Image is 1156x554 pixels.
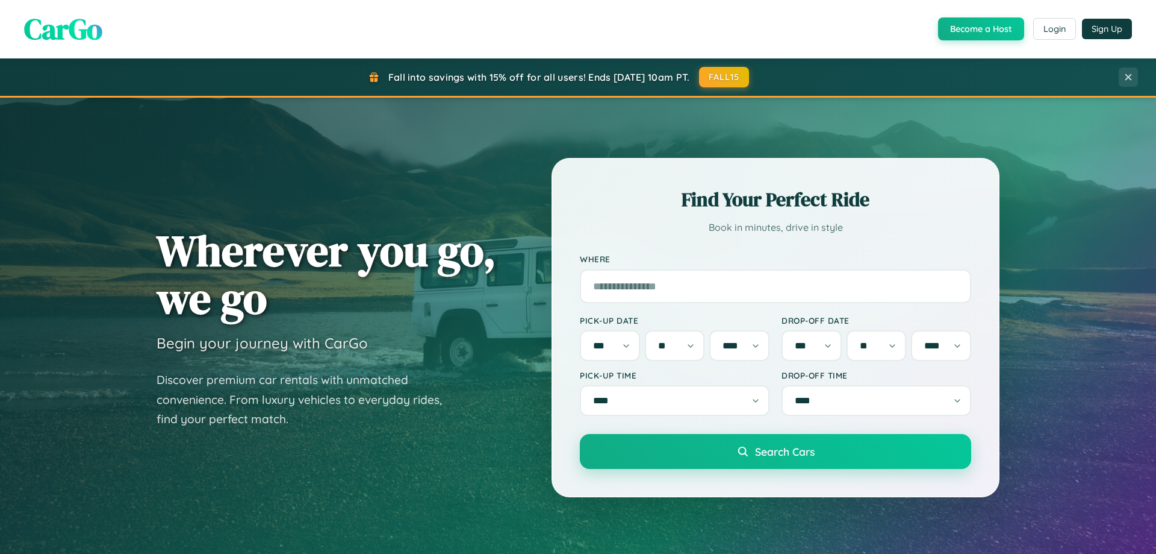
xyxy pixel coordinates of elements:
p: Discover premium car rentals with unmatched convenience. From luxury vehicles to everyday rides, ... [157,370,458,429]
label: Pick-up Time [580,370,769,380]
span: Fall into savings with 15% off for all users! Ends [DATE] 10am PT. [388,71,690,83]
h2: Find Your Perfect Ride [580,186,971,213]
button: Become a Host [938,17,1024,40]
label: Where [580,254,971,265]
label: Drop-off Time [782,370,971,380]
label: Pick-up Date [580,315,769,326]
span: Search Cars [755,445,815,458]
button: Search Cars [580,434,971,469]
p: Book in minutes, drive in style [580,219,971,236]
button: Sign Up [1082,19,1132,39]
button: Login [1033,18,1076,40]
h3: Begin your journey with CarGo [157,334,368,352]
label: Drop-off Date [782,315,971,326]
span: CarGo [24,9,102,49]
button: FALL15 [699,67,750,87]
h1: Wherever you go, we go [157,227,496,322]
